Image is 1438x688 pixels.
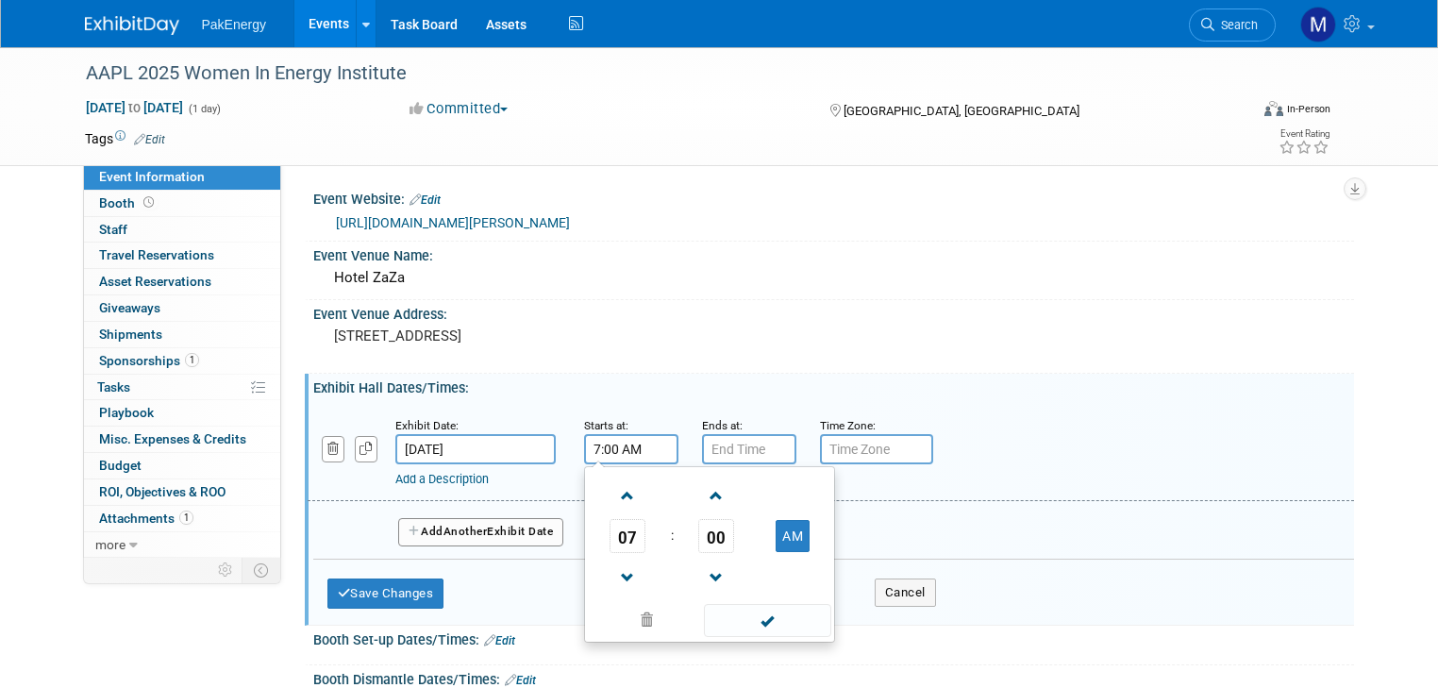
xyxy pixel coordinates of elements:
a: [URL][DOMAIN_NAME][PERSON_NAME] [336,215,570,230]
span: Shipments [99,327,162,342]
a: Edit [410,193,441,207]
a: Edit [134,133,165,146]
input: Start Time [584,434,678,464]
a: Misc. Expenses & Credits [84,427,280,452]
a: Increment Hour [610,471,645,519]
span: to [125,100,143,115]
div: Hotel ZaZa [327,263,1340,293]
a: Asset Reservations [84,269,280,294]
small: Exhibit Date: [395,419,459,432]
a: Event Information [84,164,280,190]
span: Pick Hour [610,519,645,553]
div: Event Website: [313,185,1354,210]
td: Personalize Event Tab Strip [209,558,242,582]
div: Event Format [1146,98,1330,126]
span: ROI, Objectives & ROO [99,484,226,499]
span: Attachments [99,511,193,526]
a: ROI, Objectives & ROO [84,479,280,505]
span: Giveaways [99,300,160,315]
span: Search [1214,18,1258,32]
div: Exhibit Hall Dates/Times: [313,374,1354,397]
td: : [667,519,677,553]
div: In-Person [1286,102,1330,116]
a: Edit [505,674,536,687]
a: Decrement Hour [610,553,645,601]
a: Shipments [84,322,280,347]
small: Starts at: [584,419,628,432]
pre: [STREET_ADDRESS] [334,327,727,344]
span: Pick Minute [698,519,734,553]
img: Format-Inperson.png [1264,101,1283,116]
a: Staff [84,217,280,243]
a: Search [1189,8,1276,42]
span: Asset Reservations [99,274,211,289]
button: Committed [403,99,515,119]
td: Tags [85,129,165,148]
button: Cancel [875,579,936,607]
input: End Time [702,434,796,464]
a: Budget [84,453,280,478]
small: Ends at: [702,419,743,432]
span: Travel Reservations [99,247,214,262]
span: Tasks [97,379,130,394]
div: Event Venue Address: [313,300,1354,324]
td: Toggle Event Tabs [242,558,280,582]
a: Booth [84,191,280,216]
span: [GEOGRAPHIC_DATA], [GEOGRAPHIC_DATA] [844,104,1079,118]
button: AM [776,520,810,552]
span: Misc. Expenses & Credits [99,431,246,446]
span: 1 [185,353,199,367]
button: Save Changes [327,579,444,609]
div: AAPL 2025 Women In Energy Institute [79,57,1225,91]
a: Clear selection [589,608,706,634]
a: Attachments1 [84,506,280,531]
button: AddAnotherExhibit Date [398,518,564,546]
a: Travel Reservations [84,243,280,268]
a: Add a Description [395,472,489,486]
a: Increment Minute [698,471,734,519]
span: Booth [99,195,158,210]
input: Date [395,434,556,464]
img: Mary Walker [1300,7,1336,42]
input: Time Zone [820,434,933,464]
span: 1 [179,511,193,525]
div: Booth Set-up Dates/Times: [313,626,1354,650]
small: Time Zone: [820,419,876,432]
span: Budget [99,458,142,473]
img: ExhibitDay [85,16,179,35]
span: Playbook [99,405,154,420]
span: Booth not reserved yet [140,195,158,210]
a: Done [702,609,832,635]
a: Giveaways [84,295,280,321]
a: Sponsorships1 [84,348,280,374]
a: Edit [484,634,515,647]
span: Staff [99,222,127,237]
span: (1 day) [187,103,221,115]
div: Event Rating [1279,129,1329,139]
a: more [84,532,280,558]
div: Event Venue Name: [313,242,1354,265]
span: Event Information [99,169,205,184]
a: Decrement Minute [698,553,734,601]
span: Sponsorships [99,353,199,368]
span: [DATE] [DATE] [85,99,184,116]
span: PakEnergy [202,17,266,32]
span: more [95,537,125,552]
a: Tasks [84,375,280,400]
span: Another [443,525,488,538]
a: Playbook [84,400,280,426]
